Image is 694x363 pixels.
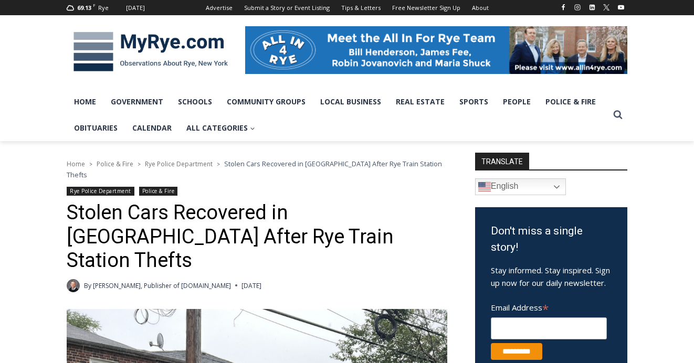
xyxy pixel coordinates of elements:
[77,4,91,12] span: 69.13
[586,1,598,14] a: Linkedin
[89,161,92,168] span: >
[98,3,109,13] div: Rye
[84,281,91,291] span: By
[491,264,612,289] p: Stay informed. Stay inspired. Sign up now for our daily newsletter.
[571,1,584,14] a: Instagram
[452,89,496,115] a: Sports
[615,1,627,14] a: YouTube
[491,297,607,316] label: Email Address
[179,115,262,141] a: All Categories
[608,105,627,124] button: View Search Form
[67,279,80,292] a: Author image
[491,223,612,256] h3: Don't miss a single story!
[67,89,608,142] nav: Primary Navigation
[145,159,213,168] a: Rye Police Department
[241,281,261,291] time: [DATE]
[600,1,613,14] a: X
[93,281,231,290] a: [PERSON_NAME], Publisher of [DOMAIN_NAME]
[138,161,141,168] span: >
[67,158,447,180] nav: Breadcrumbs
[139,187,178,196] a: Police & Fire
[125,115,179,141] a: Calendar
[313,89,388,115] a: Local Business
[67,89,103,115] a: Home
[219,89,313,115] a: Community Groups
[171,89,219,115] a: Schools
[103,89,171,115] a: Government
[475,178,566,195] a: English
[67,159,442,179] span: Stolen Cars Recovered in [GEOGRAPHIC_DATA] After Rye Train Station Thefts
[186,122,255,134] span: All Categories
[538,89,603,115] a: Police & Fire
[93,2,96,8] span: F
[496,89,538,115] a: People
[388,89,452,115] a: Real Estate
[67,201,447,273] h1: Stolen Cars Recovered in [GEOGRAPHIC_DATA] After Rye Train Station Thefts
[557,1,570,14] a: Facebook
[478,180,491,193] img: en
[245,26,627,73] img: All in for Rye
[67,159,85,168] a: Home
[67,115,125,141] a: Obituaries
[475,153,529,169] strong: TRANSLATE
[97,159,133,168] a: Police & Fire
[67,187,134,196] a: Rye Police Department
[217,161,220,168] span: >
[126,3,145,13] div: [DATE]
[67,25,235,79] img: MyRye.com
